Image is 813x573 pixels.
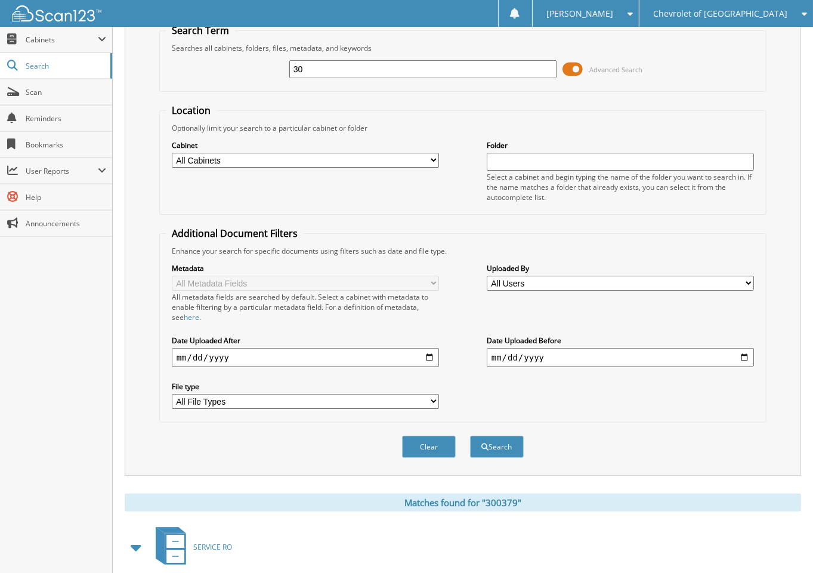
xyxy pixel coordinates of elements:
[12,5,101,21] img: scan123-logo-white.svg
[166,104,217,117] legend: Location
[172,292,439,322] div: All metadata fields are searched by default. Select a cabinet with metadata to enable filtering b...
[172,335,439,346] label: Date Uploaded After
[184,312,199,322] a: here
[26,87,106,97] span: Scan
[26,61,104,71] span: Search
[125,494,801,512] div: Matches found for "300379"
[546,10,613,17] span: [PERSON_NAME]
[172,263,439,273] label: Metadata
[166,123,761,133] div: Optionally limit your search to a particular cabinet or folder
[26,113,106,124] span: Reminders
[26,192,106,202] span: Help
[172,348,439,367] input: start
[589,65,642,74] span: Advanced Search
[26,35,98,45] span: Cabinets
[166,246,761,256] div: Enhance your search for specific documents using filters such as date and file type.
[487,335,754,346] label: Date Uploaded Before
[193,542,232,552] span: SERVICE RO
[753,516,813,573] iframe: Chat Widget
[487,172,754,202] div: Select a cabinet and begin typing the name of the folder you want to search in. If the name match...
[172,140,439,150] label: Cabinet
[653,10,787,17] span: Chevrolet of [GEOGRAPHIC_DATA]
[402,436,456,458] button: Clear
[149,523,232,571] a: SERVICE RO
[26,218,106,229] span: Announcements
[172,381,439,392] label: File type
[470,436,524,458] button: Search
[487,140,754,150] label: Folder
[487,263,754,273] label: Uploaded By
[166,24,235,37] legend: Search Term
[487,348,754,367] input: end
[166,227,304,240] legend: Additional Document Filters
[26,166,98,176] span: User Reports
[166,43,761,53] div: Searches all cabinets, folders, files, metadata, and keywords
[26,140,106,150] span: Bookmarks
